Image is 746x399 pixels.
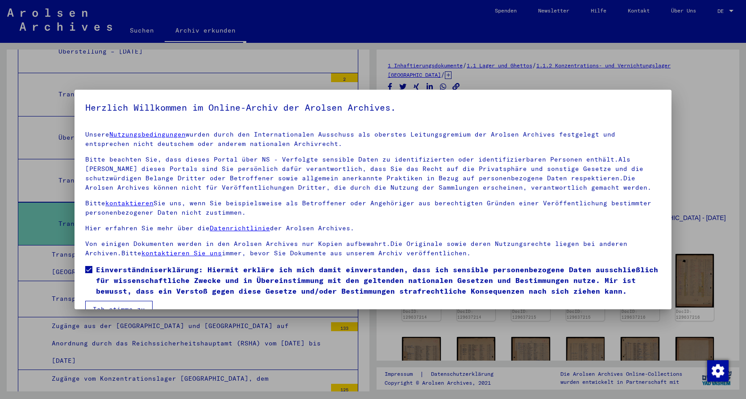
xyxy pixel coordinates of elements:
[96,264,661,296] span: Einverständniserklärung: Hiermit erkläre ich mich damit einverstanden, dass ich sensible personen...
[85,199,661,217] p: Bitte Sie uns, wenn Sie beispielsweise als Betroffener oder Angehöriger aus berechtigten Gründen ...
[85,155,661,192] p: Bitte beachten Sie, dass dieses Portal über NS - Verfolgte sensible Daten zu identifizierten oder...
[85,239,661,258] p: Von einigen Dokumenten werden in den Arolsen Archives nur Kopien aufbewahrt.Die Originale sowie d...
[707,360,729,382] img: Zustimmung ändern
[109,130,186,138] a: Nutzungsbedingungen
[85,130,661,149] p: Unsere wurden durch den Internationalen Ausschuss als oberstes Leitungsgremium der Arolsen Archiv...
[85,301,153,318] button: Ich stimme zu
[141,249,222,257] a: kontaktieren Sie uns
[85,224,661,233] p: Hier erfahren Sie mehr über die der Arolsen Archives.
[210,224,270,232] a: Datenrichtlinie
[105,199,153,207] a: kontaktieren
[85,100,661,115] h5: Herzlich Willkommen im Online-Archiv der Arolsen Archives.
